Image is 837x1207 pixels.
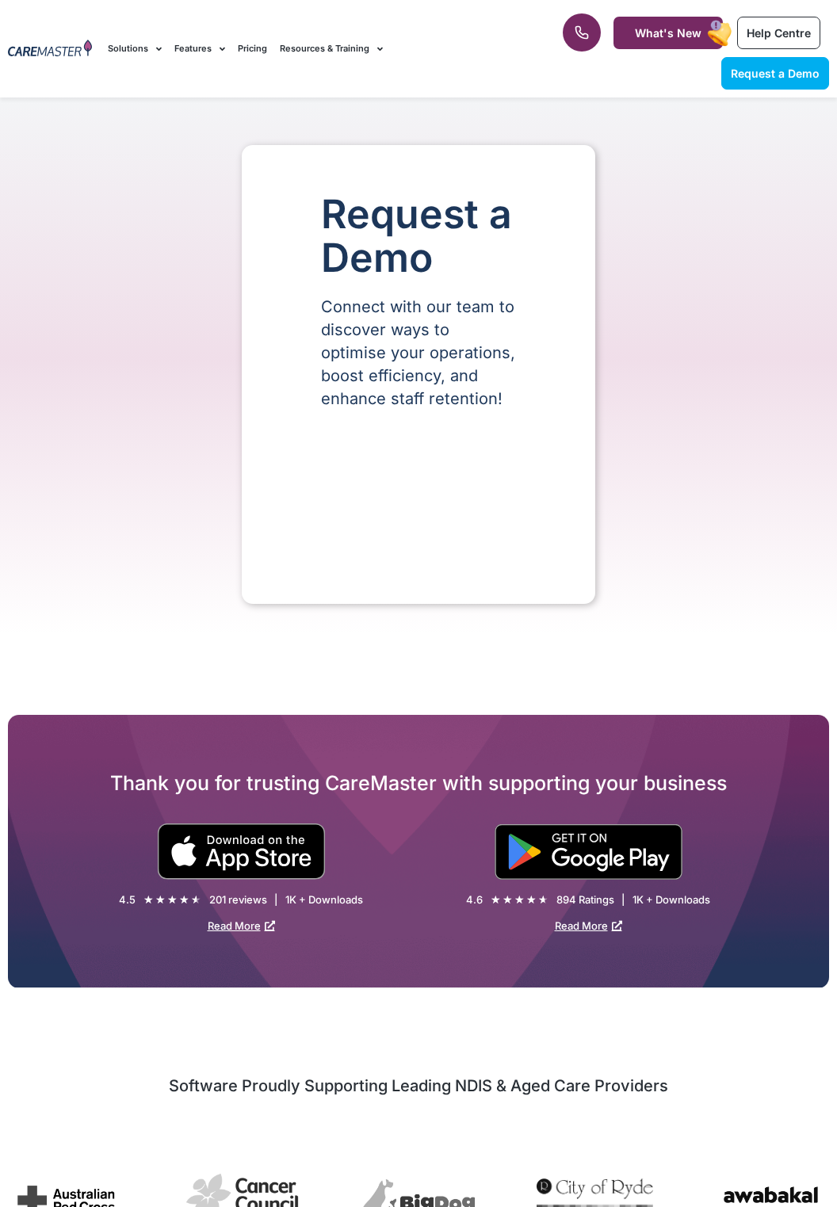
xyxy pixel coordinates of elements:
[8,770,829,796] h2: Thank you for trusting CareMaster with supporting your business
[538,892,548,908] i: ★
[556,893,710,907] div: 894 Ratings | 1K + Downloads
[721,57,829,90] a: Request a Demo
[108,22,162,75] a: Solutions
[119,893,136,907] div: 4.5
[321,296,516,411] p: Connect with our team to discover ways to optimise your operations, boost efficiency, and enhance...
[613,17,723,49] a: What's New
[466,893,483,907] div: 4.6
[737,17,820,49] a: Help Centre
[321,437,516,556] iframe: Form 0
[191,892,201,908] i: ★
[635,26,701,40] span: What's New
[526,892,537,908] i: ★
[157,823,326,880] img: small black download on the apple app store button.
[155,892,166,908] i: ★
[108,22,533,75] nav: Menu
[143,892,154,908] i: ★
[167,892,178,908] i: ★
[208,919,275,932] a: Read More
[491,892,501,908] i: ★
[143,892,201,908] div: 4.5/5
[209,893,363,907] div: 201 reviews | 1K + Downloads
[495,824,682,880] img: "Get is on" Black Google play button.
[555,919,622,932] a: Read More
[503,892,513,908] i: ★
[491,892,548,908] div: 4.6/5
[321,193,516,280] h1: Request a Demo
[179,892,189,908] i: ★
[280,22,383,75] a: Resources & Training
[747,26,811,40] span: Help Centre
[8,1075,829,1096] h2: Software Proudly Supporting Leading NDIS & Aged Care Providers
[238,22,267,75] a: Pricing
[731,67,820,80] span: Request a Demo
[8,40,92,58] img: CareMaster Logo
[174,22,225,75] a: Features
[514,892,525,908] i: ★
